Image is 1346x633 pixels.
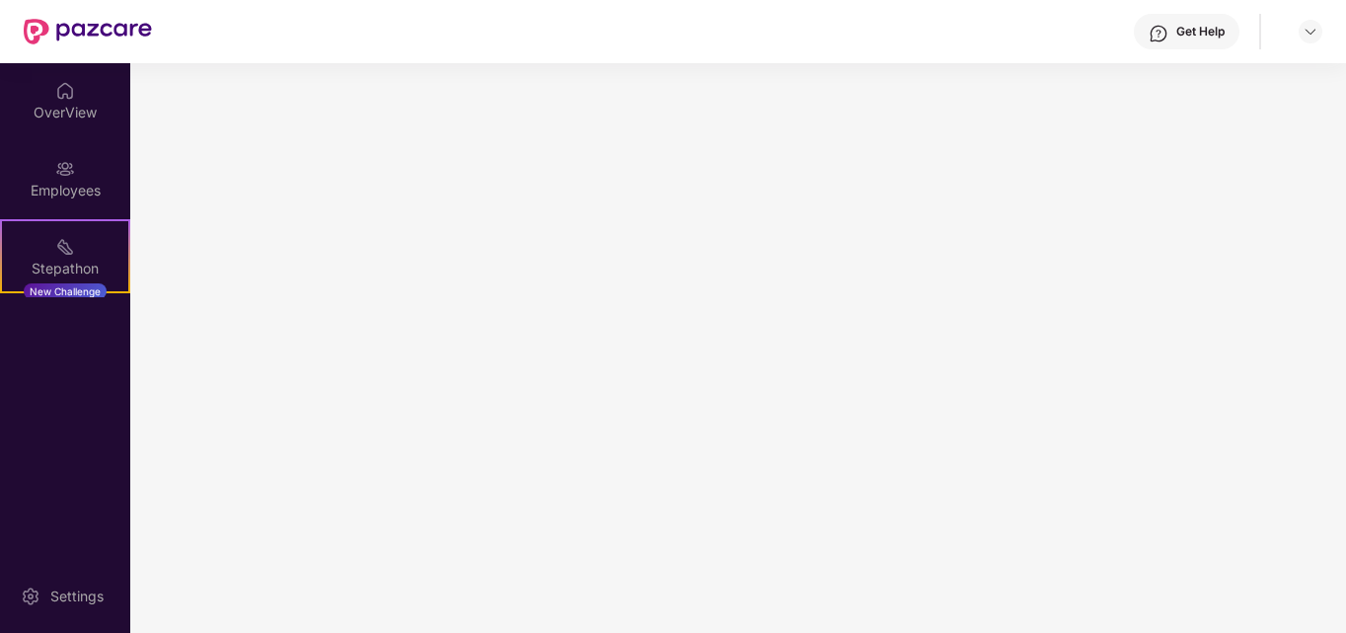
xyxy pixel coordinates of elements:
[24,19,152,44] img: New Pazcare Logo
[21,587,40,606] img: svg+xml;base64,PHN2ZyBpZD0iU2V0dGluZy0yMHgyMCIgeG1sbnM9Imh0dHA6Ly93d3cudzMub3JnLzIwMDAvc3ZnIiB3aW...
[55,159,75,179] img: svg+xml;base64,PHN2ZyBpZD0iRW1wbG95ZWVzIiB4bWxucz0iaHR0cDovL3d3dy53My5vcmcvMjAwMC9zdmciIHdpZHRoPS...
[44,587,110,606] div: Settings
[1176,24,1225,40] div: Get Help
[55,81,75,101] img: svg+xml;base64,PHN2ZyBpZD0iSG9tZSIgeG1sbnM9Imh0dHA6Ly93d3cudzMub3JnLzIwMDAvc3ZnIiB3aWR0aD0iMjAiIG...
[55,237,75,257] img: svg+xml;base64,PHN2ZyB4bWxucz0iaHR0cDovL3d3dy53My5vcmcvMjAwMC9zdmciIHdpZHRoPSIyMSIgaGVpZ2h0PSIyMC...
[24,283,107,299] div: New Challenge
[1149,24,1168,43] img: svg+xml;base64,PHN2ZyBpZD0iSGVscC0zMngzMiIgeG1sbnM9Imh0dHA6Ly93d3cudzMub3JnLzIwMDAvc3ZnIiB3aWR0aD...
[1303,24,1318,40] img: svg+xml;base64,PHN2ZyBpZD0iRHJvcGRvd24tMzJ4MzIiIHhtbG5zPSJodHRwOi8vd3d3LnczLm9yZy8yMDAwL3N2ZyIgd2...
[2,259,128,278] div: Stepathon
